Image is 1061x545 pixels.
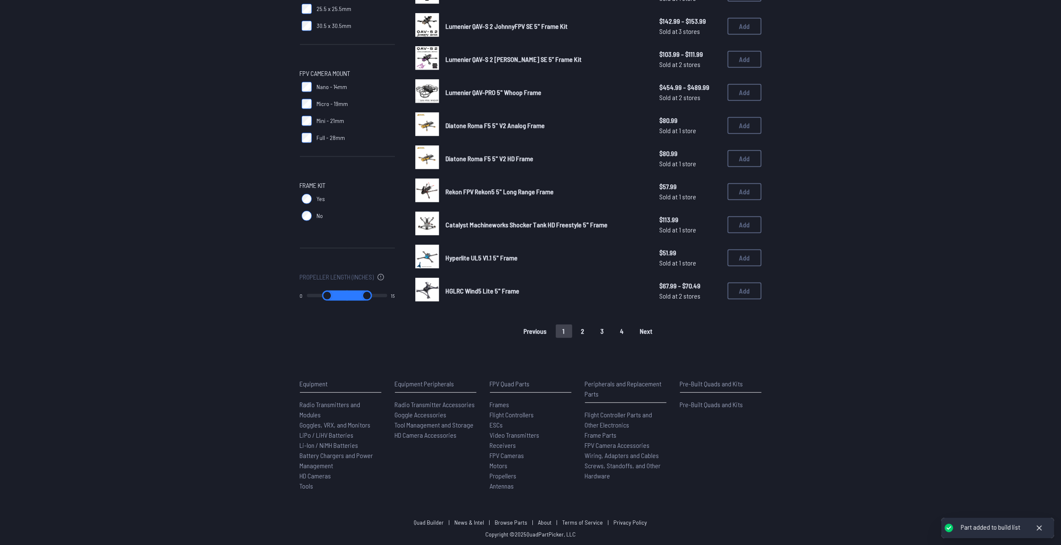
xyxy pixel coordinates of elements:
[446,253,646,263] a: Hyperlite UL5 V1.1 5" Frame
[415,13,439,39] a: image
[728,117,761,134] button: Add
[300,68,350,78] span: FPV Camera Mount
[680,400,743,408] span: Pre-Built Quads and Kits
[300,379,381,389] p: Equipment
[585,410,666,430] a: Flight Controller Parts and Other Electronics
[446,121,545,129] span: Diatone Roma F5 5" V2 Analog Frame
[490,400,510,408] span: Frames
[300,472,331,480] span: HD Cameras
[490,431,540,439] span: Video Transmitters
[660,148,721,159] span: $80.99
[660,291,721,301] span: Sold at 2 stores
[415,212,439,238] a: image
[485,530,576,539] p: Copyright © 2025 QuadPartPicker, LLC
[585,441,650,449] span: FPV Camera Accessories
[728,183,761,200] button: Add
[660,59,721,70] span: Sold at 2 stores
[415,112,439,139] a: image
[660,182,721,192] span: $57.99
[446,221,608,229] span: Catalyst Machineworks Shocker Tank HD Freestyle 5" Frame
[415,112,439,136] img: image
[300,481,381,491] a: Tools
[300,430,381,440] a: LiPo / LiHV Batteries
[300,272,374,282] span: Propeller Length (Inches)
[446,187,646,197] a: Rekon FPV Rekon5 5" Long Range Frame
[446,21,646,31] a: Lumenier QAV-S 2 JohnnyFPV SE 5" Frame Kit
[415,245,439,268] img: image
[593,324,611,338] button: 3
[395,430,476,440] a: HD Camera Accessories
[728,150,761,167] button: Add
[300,420,381,430] a: Goggles, VRX, and Monitors
[300,471,381,481] a: HD Cameras
[538,519,552,526] a: About
[395,421,474,429] span: Tool Management and Storage
[415,212,439,235] img: image
[446,254,518,262] span: Hyperlite UL5 V1.1 5" Frame
[446,286,646,296] a: HGLRC Wind5 Lite 5" Frame
[490,482,514,490] span: Antennas
[728,282,761,299] button: Add
[585,430,666,440] a: Frame Parts
[446,22,568,30] span: Lumenier QAV-S 2 JohnnyFPV SE 5" Frame Kit
[415,79,439,106] a: image
[317,212,323,220] span: No
[395,411,447,419] span: Goggle Accessories
[302,133,312,143] input: Full - 28mm
[395,431,457,439] span: HD Camera Accessories
[411,518,651,527] p: | | | | |
[490,400,571,410] a: Frames
[395,420,476,430] a: Tool Management and Storage
[300,431,354,439] span: LiPo / LiHV Batteries
[585,461,666,481] a: Screws, Standoffs, and Other Hardware
[300,482,314,490] span: Tools
[300,421,371,429] span: Goggles, VRX, and Monitors
[660,215,721,225] span: $113.99
[660,159,721,169] span: Sold at 1 store
[446,154,534,162] span: Diatone Roma F5 5" V2 HD Frame
[415,79,439,103] img: image
[415,145,439,172] a: image
[415,46,439,73] a: image
[300,292,303,299] output: 0
[490,461,571,471] a: Motors
[302,82,312,92] input: Nano - 14mm
[446,287,520,295] span: HGLRC Wind5 Lite 5" Frame
[490,411,534,419] span: Flight Controllers
[728,51,761,68] button: Add
[391,292,395,299] output: 15
[614,519,647,526] a: Privacy Policy
[660,82,721,92] span: $454.99 - $489.99
[563,519,603,526] a: Terms of Service
[395,400,475,408] span: Radio Transmitter Accessories
[302,211,312,221] input: No
[585,451,659,459] span: Wiring, Adapters and Cables
[490,450,571,461] a: FPV Cameras
[446,55,582,63] span: Lumenier QAV-S 2 [PERSON_NAME] SE 5” Frame Kit
[414,519,444,526] a: Quad Builder
[490,472,517,480] span: Propellers
[300,180,326,190] span: Frame Kit
[495,519,528,526] a: Browse Parts
[633,324,660,338] button: Next
[446,154,646,164] a: Diatone Roma F5 5" V2 HD Frame
[490,481,571,491] a: Antennas
[415,13,439,37] img: image
[300,400,381,420] a: Radio Transmitters and Modules
[728,216,761,233] button: Add
[961,523,1020,532] div: Part added to build list
[490,430,571,440] a: Video Transmitters
[728,84,761,101] button: Add
[446,220,646,230] a: Catalyst Machineworks Shocker Tank HD Freestyle 5" Frame
[317,22,352,30] span: 30.5 x 30.5mm
[302,116,312,126] input: Mini - 21mm
[415,278,439,302] img: image
[490,421,503,429] span: ESCs
[660,258,721,268] span: Sold at 1 store
[317,83,347,91] span: Nano - 14mm
[660,115,721,126] span: $80.99
[640,328,653,335] span: Next
[415,46,439,70] img: image
[490,461,508,470] span: Motors
[317,134,345,142] span: Full - 28mm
